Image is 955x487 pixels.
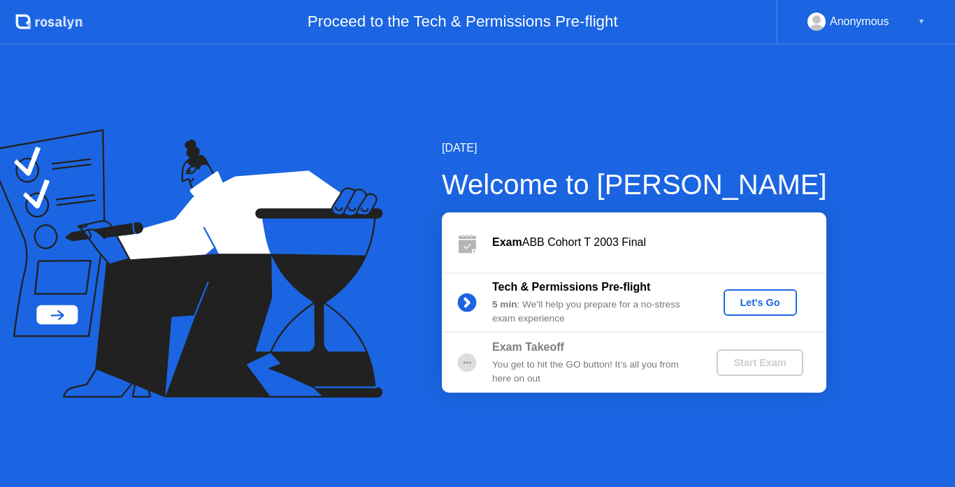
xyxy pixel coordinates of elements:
[492,281,650,293] b: Tech & Permissions Pre-flight
[492,234,826,251] div: ABB Cohort T 2003 Final
[729,297,791,308] div: Let's Go
[492,341,564,353] b: Exam Takeoff
[442,140,827,157] div: [DATE]
[492,298,694,326] div: : We’ll help you prepare for a no-stress exam experience
[724,289,797,316] button: Let's Go
[492,236,522,248] b: Exam
[492,358,694,386] div: You get to hit the GO button! It’s all you from here on out
[830,13,889,31] div: Anonymous
[442,163,827,205] div: Welcome to [PERSON_NAME]
[492,299,517,310] b: 5 min
[717,349,803,376] button: Start Exam
[722,357,797,368] div: Start Exam
[918,13,925,31] div: ▼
